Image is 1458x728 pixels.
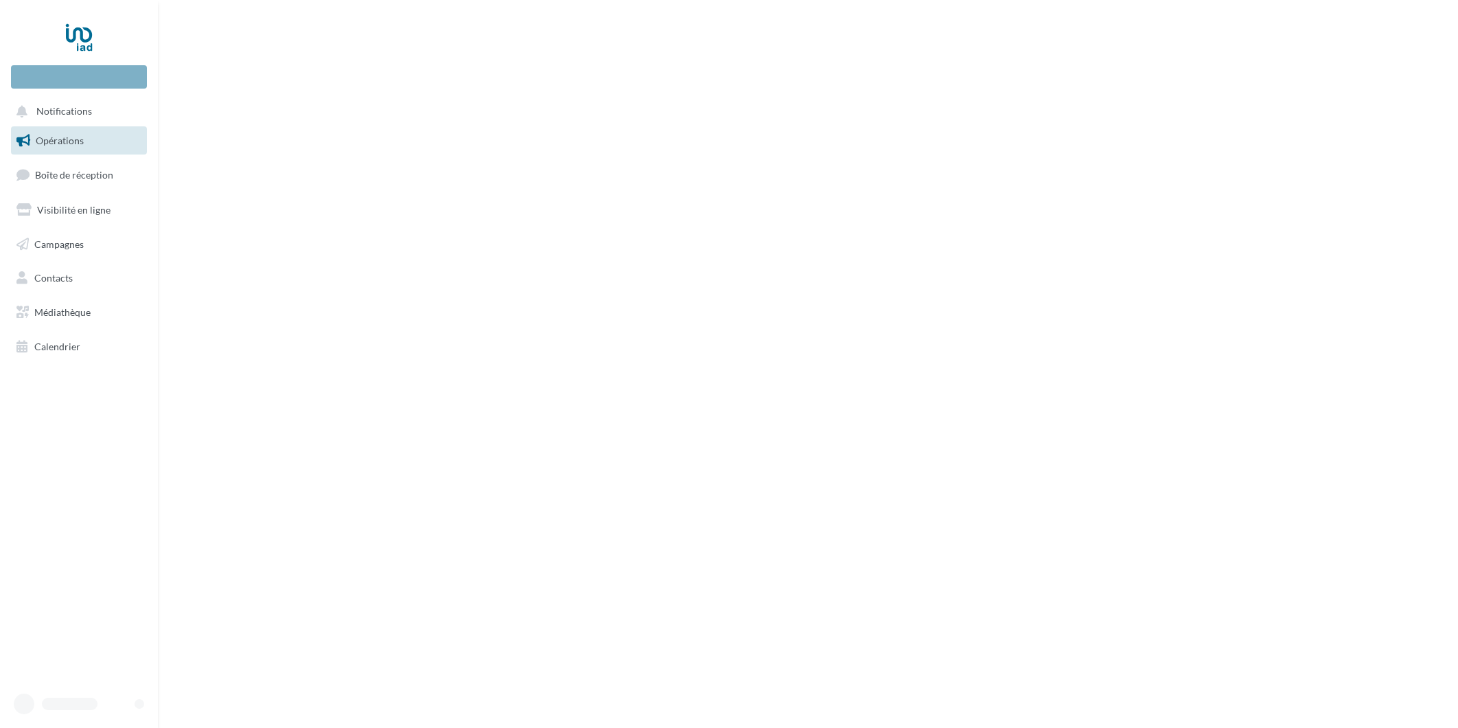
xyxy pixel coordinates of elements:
[8,298,150,327] a: Médiathèque
[36,135,84,146] span: Opérations
[34,272,73,284] span: Contacts
[8,264,150,293] a: Contacts
[8,126,150,155] a: Opérations
[35,169,113,181] span: Boîte de réception
[8,160,150,190] a: Boîte de réception
[34,341,80,352] span: Calendrier
[8,230,150,259] a: Campagnes
[36,106,92,117] span: Notifications
[8,196,150,225] a: Visibilité en ligne
[34,238,84,249] span: Campagnes
[34,306,91,318] span: Médiathèque
[8,332,150,361] a: Calendrier
[37,204,111,216] span: Visibilité en ligne
[11,65,147,89] div: Nouvelle campagne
